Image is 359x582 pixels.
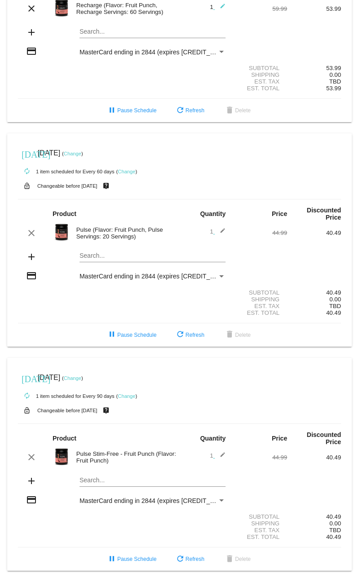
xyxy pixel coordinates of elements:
mat-icon: delete [224,106,235,116]
strong: Price [272,210,287,217]
div: Est. Total [233,533,287,540]
mat-icon: [DATE] [22,373,32,384]
strong: Product [53,435,76,442]
img: PulseSF-20S-Fruit-Punch-Transp.png [53,448,71,466]
div: Subtotal [233,65,287,71]
button: Delete [217,327,258,343]
small: 1 item scheduled for Every 60 days [18,169,115,174]
img: Image-1-Carousel-Pulse-20S-Fruit-Punch-Transp.png [53,223,71,241]
span: Refresh [175,332,204,338]
strong: Price [272,435,287,442]
span: Pause Schedule [106,107,156,114]
a: Change [64,375,81,381]
button: Refresh [168,327,212,343]
div: Est. Tax [233,78,287,85]
input: Search... [80,477,226,484]
div: Shipping [233,296,287,303]
a: Change [118,393,135,399]
mat-icon: pause [106,330,117,340]
strong: Product [53,210,76,217]
mat-icon: delete [224,554,235,565]
mat-icon: delete [224,330,235,340]
div: 40.49 [287,229,341,236]
button: Pause Schedule [99,327,164,343]
div: Est. Tax [233,527,287,533]
mat-icon: live_help [101,180,111,192]
button: Pause Schedule [99,102,164,119]
span: MasterCard ending in 2844 (expires [CREDIT_CARD_DATA]) [80,48,251,56]
div: Shipping [233,71,287,78]
mat-icon: add [26,476,37,486]
div: Pulse (Flavor: Fruit Punch, Pulse Servings: 20 Servings) [72,226,180,240]
mat-select: Payment Method [80,273,226,280]
span: 0.00 [329,520,341,527]
div: Subtotal [233,513,287,520]
strong: Discounted Price [307,431,341,445]
small: Changeable before [DATE] [37,183,98,189]
mat-icon: edit [215,228,226,238]
span: Pause Schedule [106,332,156,338]
mat-icon: clear [26,452,37,463]
mat-icon: credit_card [26,494,37,505]
mat-icon: credit_card [26,46,37,57]
span: 1 [210,452,226,459]
small: Changeable before [DATE] [37,408,98,413]
button: Delete [217,102,258,119]
span: TBD [329,303,341,309]
button: Refresh [168,551,212,567]
span: Delete [224,556,251,562]
button: Pause Schedule [99,551,164,567]
mat-icon: autorenew [22,391,32,401]
mat-icon: [DATE] [22,148,32,159]
div: Est. Total [233,309,287,316]
mat-icon: refresh [175,554,186,565]
a: Change [64,151,81,156]
div: Shipping [233,520,287,527]
mat-icon: pause [106,106,117,116]
div: Pulse Stim-Free - Fruit Punch (Flavor: Fruit Punch) [72,450,180,464]
span: 40.49 [326,309,341,316]
span: 40.49 [326,533,341,540]
mat-icon: lock_open [22,180,32,192]
strong: Quantity [200,210,226,217]
mat-icon: add [26,251,37,262]
mat-icon: add [26,27,37,38]
mat-icon: credit_card [26,270,37,281]
span: Delete [224,107,251,114]
span: Pause Schedule [106,556,156,562]
div: Est. Total [233,85,287,92]
span: Delete [224,332,251,338]
a: Change [118,169,135,174]
mat-select: Payment Method [80,48,226,56]
small: ( ) [116,393,137,399]
small: 1 item scheduled for Every 90 days [18,393,115,399]
strong: Quantity [200,435,226,442]
div: 44.99 [233,229,287,236]
span: 53.99 [326,85,341,92]
mat-icon: clear [26,228,37,238]
small: ( ) [62,375,83,381]
button: Refresh [168,102,212,119]
input: Search... [80,28,226,35]
div: Est. Tax [233,303,287,309]
mat-icon: edit [215,452,226,463]
small: ( ) [62,151,83,156]
div: 40.49 [287,289,341,296]
span: 0.00 [329,296,341,303]
span: Refresh [175,556,204,562]
input: Search... [80,252,226,260]
span: Refresh [175,107,204,114]
div: 44.99 [233,454,287,461]
span: TBD [329,78,341,85]
div: 59.99 [233,5,287,12]
mat-icon: refresh [175,330,186,340]
button: Delete [217,551,258,567]
span: MasterCard ending in 2844 (expires [CREDIT_CARD_DATA]) [80,497,251,504]
mat-icon: lock_open [22,405,32,416]
strong: Discounted Price [307,207,341,221]
div: Subtotal [233,289,287,296]
span: MasterCard ending in 2844 (expires [CREDIT_CARD_DATA]) [80,273,251,280]
div: 40.49 [287,513,341,520]
span: 1 [210,228,226,235]
div: Recharge (Flavor: Fruit Punch, Recharge Servings: 60 Servings) [72,2,180,15]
